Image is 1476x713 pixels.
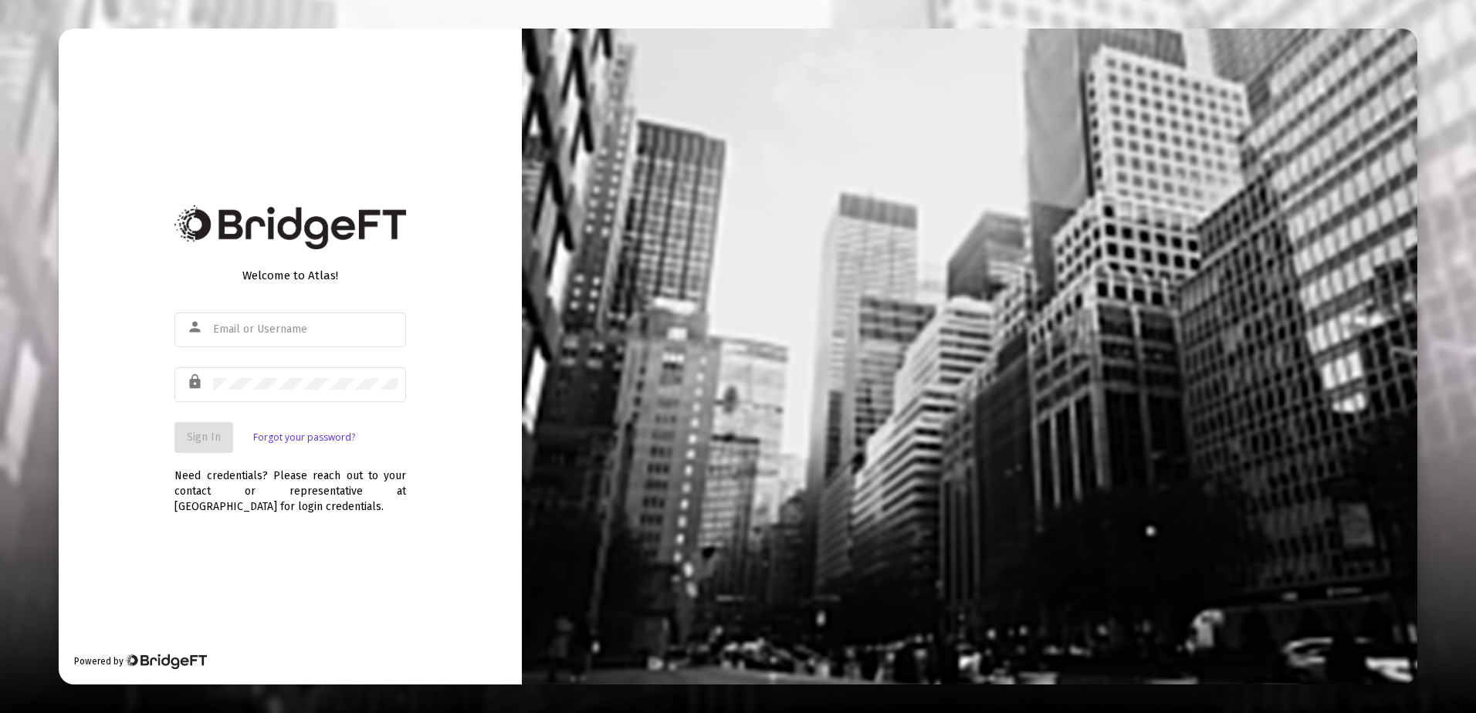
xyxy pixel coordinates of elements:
div: Welcome to Atlas! [174,268,406,283]
button: Sign In [174,422,233,453]
img: Bridge Financial Technology Logo [174,205,406,249]
span: Sign In [187,431,221,444]
img: Bridge Financial Technology Logo [125,654,206,669]
mat-icon: person [187,318,205,336]
input: Email or Username [213,323,398,336]
div: Powered by [74,654,206,669]
div: Need credentials? Please reach out to your contact or representative at [GEOGRAPHIC_DATA] for log... [174,453,406,515]
mat-icon: lock [187,373,205,391]
a: Forgot your password? [253,430,355,445]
